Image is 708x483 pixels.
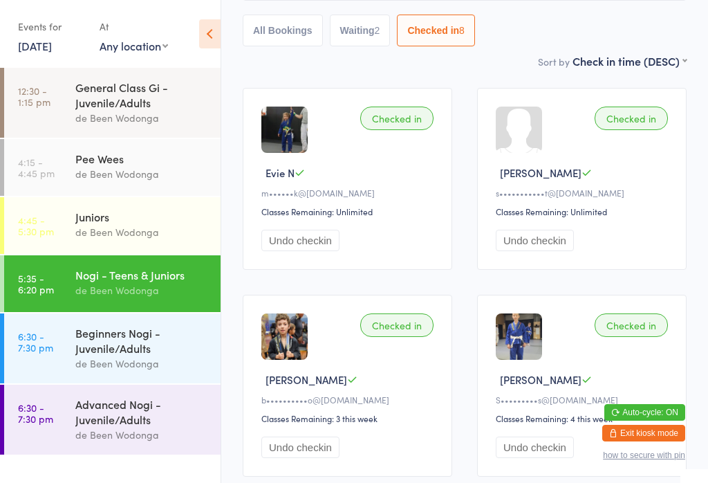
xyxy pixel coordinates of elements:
span: [PERSON_NAME] [265,372,347,387]
div: de Been Wodonga [75,224,209,240]
div: Check in time (DESC) [572,53,687,69]
div: 2 [375,25,380,36]
button: Undo checkin [261,437,339,458]
img: image1753955423.png [496,313,542,360]
div: s•••••••••••t@[DOMAIN_NAME] [496,187,672,199]
a: [DATE] [18,38,52,53]
div: Juniors [75,209,209,224]
time: 4:45 - 5:30 pm [18,215,54,237]
div: Any location [100,38,168,53]
div: Checked in [360,313,434,337]
div: Checked in [360,107,434,130]
div: S•••••••••s@[DOMAIN_NAME] [496,394,672,405]
a: 4:45 -5:30 pmJuniorsde Been Wodonga [4,197,221,254]
img: image1713835805.png [261,107,308,153]
a: 12:30 -1:15 pmGeneral Class Gi - Juvenile/Adultsde Been Wodonga [4,68,221,138]
a: 6:30 -7:30 pmAdvanced Nogi - Juvenile/Adultsde Been Wodonga [4,385,221,455]
a: 4:15 -4:45 pmPee Weesde Been Wodonga [4,139,221,196]
time: 4:15 - 4:45 pm [18,156,55,179]
div: Classes Remaining: Unlimited [496,206,672,217]
div: de Been Wodonga [75,282,209,298]
span: [PERSON_NAME] [500,165,581,180]
div: Beginners Nogi - Juvenile/Adults [75,325,209,356]
button: Undo checkin [261,230,339,251]
button: Checked in8 [397,15,475,46]
div: Checked in [595,313,668,337]
div: b••••••••••o@[DOMAIN_NAME] [261,394,438,405]
div: Classes Remaining: Unlimited [261,206,438,217]
div: At [100,15,168,38]
div: Checked in [595,107,668,130]
div: de Been Wodonga [75,166,209,182]
div: de Been Wodonga [75,427,209,443]
a: 5:35 -6:20 pmNogi - Teens & Juniorsde Been Wodonga [4,255,221,312]
div: General Class Gi - Juvenile/Adults [75,80,209,110]
a: 6:30 -7:30 pmBeginners Nogi - Juvenile/Adultsde Been Wodonga [4,313,221,383]
button: Exit kiosk mode [602,425,685,441]
span: [PERSON_NAME] [500,372,581,387]
div: Events for [18,15,86,38]
div: Pee Wees [75,151,209,166]
div: Classes Remaining: 4 this week [496,412,672,424]
img: image1749107029.png [261,313,308,360]
time: 6:30 - 7:30 pm [18,331,53,353]
time: 6:30 - 7:30 pm [18,402,53,424]
div: de Been Wodonga [75,110,209,126]
button: Waiting2 [330,15,391,46]
time: 12:30 - 1:15 pm [18,85,50,107]
div: de Been Wodonga [75,356,209,372]
div: m••••••k@[DOMAIN_NAME] [261,187,438,199]
div: Advanced Nogi - Juvenile/Adults [75,397,209,427]
button: Auto-cycle: ON [604,404,685,421]
div: 8 [459,25,465,36]
span: Evie N [265,165,295,180]
label: Sort by [538,55,570,69]
button: Undo checkin [496,437,574,458]
button: Undo checkin [496,230,574,251]
button: how to secure with pin [603,450,685,460]
button: All Bookings [243,15,323,46]
div: Classes Remaining: 3 this week [261,412,438,424]
div: Nogi - Teens & Juniors [75,267,209,282]
time: 5:35 - 6:20 pm [18,273,54,295]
